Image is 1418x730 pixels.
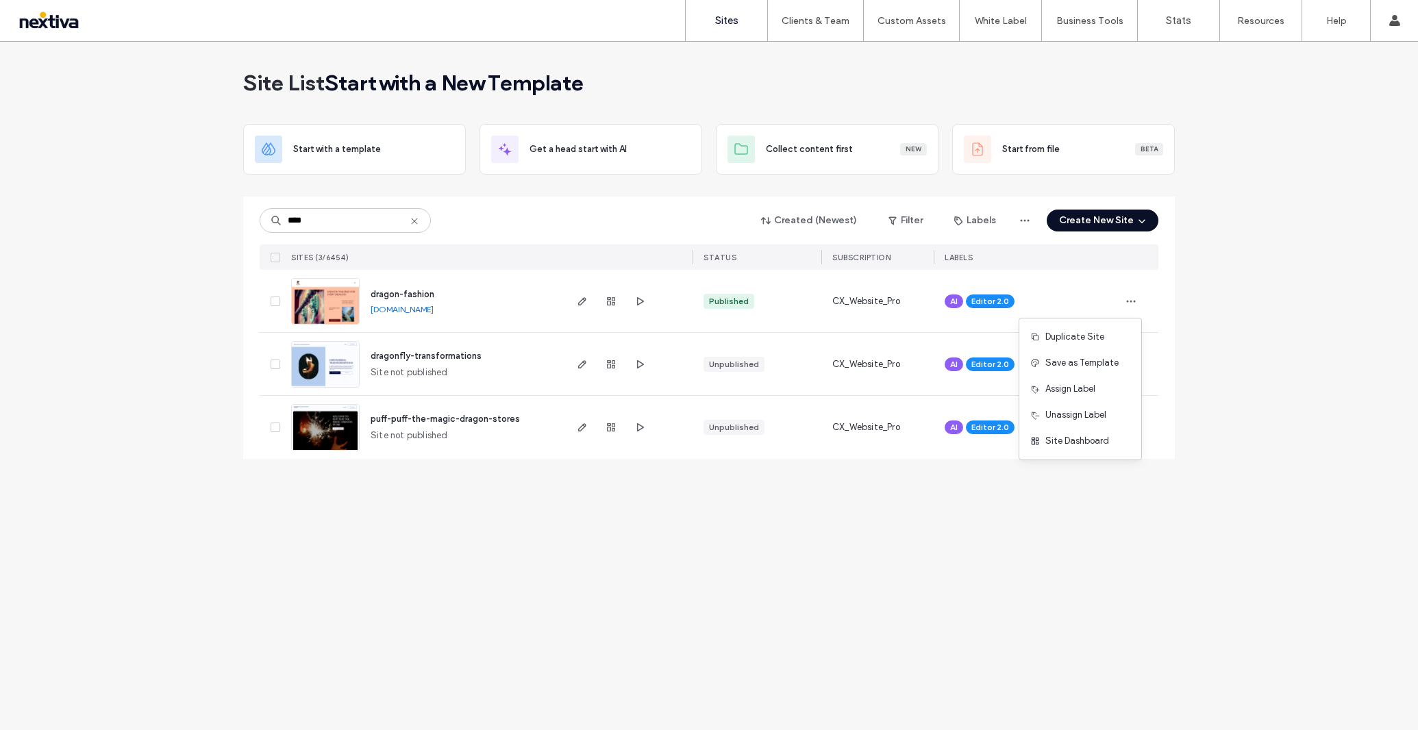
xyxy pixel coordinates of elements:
[952,124,1175,175] div: Start from fileBeta
[530,142,627,156] span: Get a head start with AI
[971,421,1009,433] span: Editor 2.0
[878,15,946,27] label: Custom Assets
[1047,210,1158,231] button: Create New Site
[875,210,936,231] button: Filter
[716,124,938,175] div: Collect content firstNew
[1045,330,1104,344] span: Duplicate Site
[371,289,434,299] a: dragon-fashion
[971,358,1009,370] span: Editor 2.0
[371,414,520,424] a: puff-puff-the-magic-dragon-stores
[766,142,853,156] span: Collect content first
[1135,143,1163,155] div: Beta
[1045,356,1119,370] span: Save as Template
[1237,15,1284,27] label: Resources
[975,15,1027,27] label: White Label
[371,429,448,442] span: Site not published
[715,14,738,27] label: Sites
[1045,408,1106,422] span: Unassign Label
[1045,434,1109,448] span: Site Dashboard
[1326,15,1347,27] label: Help
[709,421,759,433] div: Unpublished
[832,294,900,308] span: CX_Website_Pro
[950,421,958,433] span: AI
[945,253,973,262] span: LABELS
[32,10,60,22] span: Help
[942,210,1008,231] button: Labels
[480,124,702,175] div: Get a head start with AI
[900,143,927,155] div: New
[1045,382,1095,396] span: Assign Label
[291,253,349,262] span: SITES (3/6454)
[243,124,466,175] div: Start with a template
[371,304,434,314] a: [DOMAIN_NAME]
[704,253,736,262] span: STATUS
[1056,15,1123,27] label: Business Tools
[950,358,958,370] span: AI
[709,358,759,370] div: Unpublished
[243,69,584,97] span: Site List
[709,295,749,307] div: Published
[832,253,891,262] span: SUBSCRIPTION
[371,366,448,379] span: Site not published
[371,351,482,361] a: dragonfly-transformations
[971,295,1009,307] span: Editor 2.0
[1166,14,1191,27] label: Stats
[749,210,869,231] button: Created (Newest)
[782,15,849,27] label: Clients & Team
[832,420,900,434] span: CX_Website_Pro
[1002,142,1060,156] span: Start from file
[950,295,958,307] span: AI
[832,357,900,371] span: CX_Website_Pro
[293,142,381,156] span: Start with a template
